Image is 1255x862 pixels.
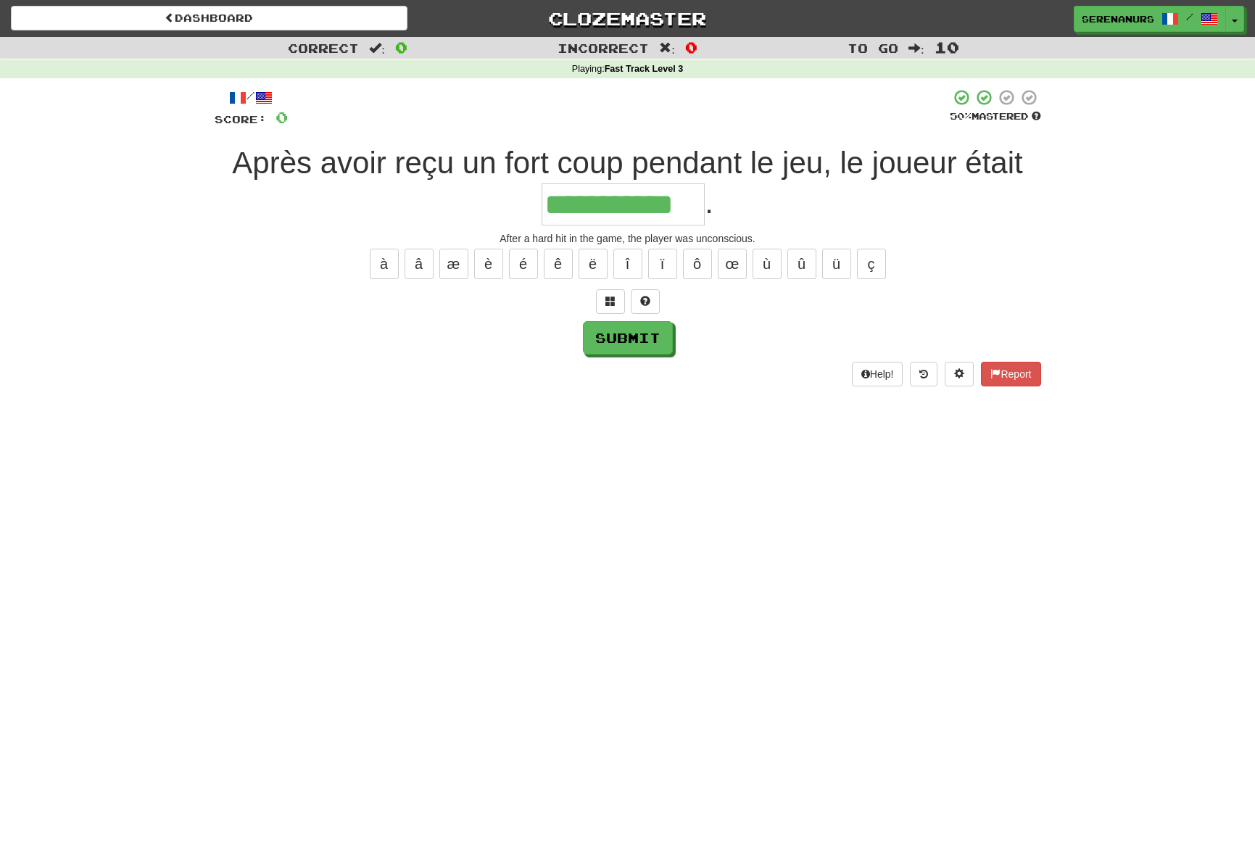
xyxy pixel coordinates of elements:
[232,146,1022,180] span: Après avoir reçu un fort coup pendant le jeu, le joueur était
[509,249,538,279] button: é
[405,249,434,279] button: â
[215,113,267,125] span: Score:
[822,249,851,279] button: ü
[683,249,712,279] button: ô
[11,6,407,30] a: Dashboard
[950,110,1041,123] div: Mastered
[429,6,826,31] a: Clozemaster
[276,108,288,126] span: 0
[215,231,1041,246] div: After a hard hit in the game, the player was unconscious.
[1186,12,1193,22] span: /
[288,41,359,55] span: Correct
[631,289,660,314] button: Single letter hint - you only get 1 per sentence and score half the points! alt+h
[852,362,903,386] button: Help!
[718,249,747,279] button: œ
[613,249,642,279] button: î
[685,38,697,56] span: 0
[908,42,924,54] span: :
[950,110,972,122] span: 50 %
[648,249,677,279] button: ï
[787,249,816,279] button: û
[1074,6,1226,32] a: SerenaNurs /
[935,38,959,56] span: 10
[583,321,673,355] button: Submit
[439,249,468,279] button: æ
[215,88,288,107] div: /
[544,249,573,279] button: ê
[705,186,713,220] span: .
[579,249,608,279] button: ë
[605,64,684,74] strong: Fast Track Level 3
[753,249,782,279] button: ù
[910,362,937,386] button: Round history (alt+y)
[981,362,1040,386] button: Report
[659,42,675,54] span: :
[369,42,385,54] span: :
[1082,12,1154,25] span: SerenaNurs
[857,249,886,279] button: ç
[370,249,399,279] button: à
[395,38,407,56] span: 0
[474,249,503,279] button: è
[596,289,625,314] button: Switch sentence to multiple choice alt+p
[848,41,898,55] span: To go
[558,41,649,55] span: Incorrect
